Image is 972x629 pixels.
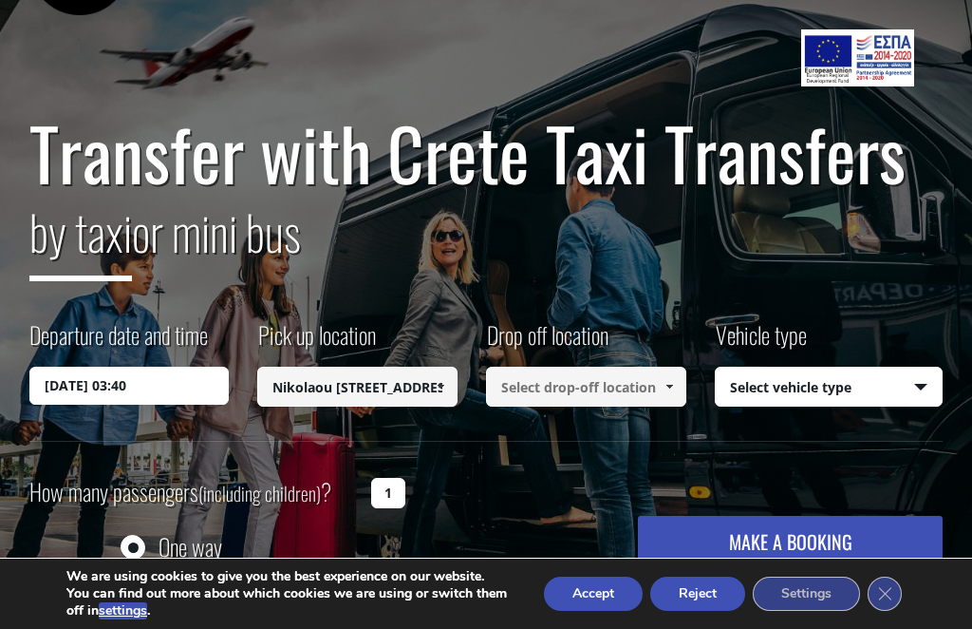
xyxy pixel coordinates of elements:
[29,469,360,516] label: How many passengers ?
[716,368,943,408] span: Select vehicle type
[424,367,456,407] a: Show All Items
[99,602,147,619] button: settings
[29,318,208,367] label: Departure date and time
[29,193,944,295] h2: or mini bus
[66,568,511,585] p: We are using cookies to give you the best experience on our website.
[650,577,745,611] button: Reject
[715,318,807,367] label: Vehicle type
[29,196,132,281] span: by taxi
[638,516,943,567] button: MAKE A BOOKING
[544,577,643,611] button: Accept
[198,479,321,507] small: (including children)
[486,318,608,367] label: Drop off location
[159,535,222,559] label: One way
[753,577,860,611] button: Settings
[257,318,376,367] label: Pick up location
[801,29,914,86] img: e-bannersEUERDF180X90.jpg
[868,577,902,611] button: Close GDPR Cookie Banner
[66,585,511,619] p: You can find out more about which cookies we are using or switch them off in .
[29,113,944,193] h1: Transfer with Crete Taxi Transfers
[257,367,458,407] input: Select pickup location
[653,367,684,407] a: Show All Items
[486,367,686,407] input: Select drop-off location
